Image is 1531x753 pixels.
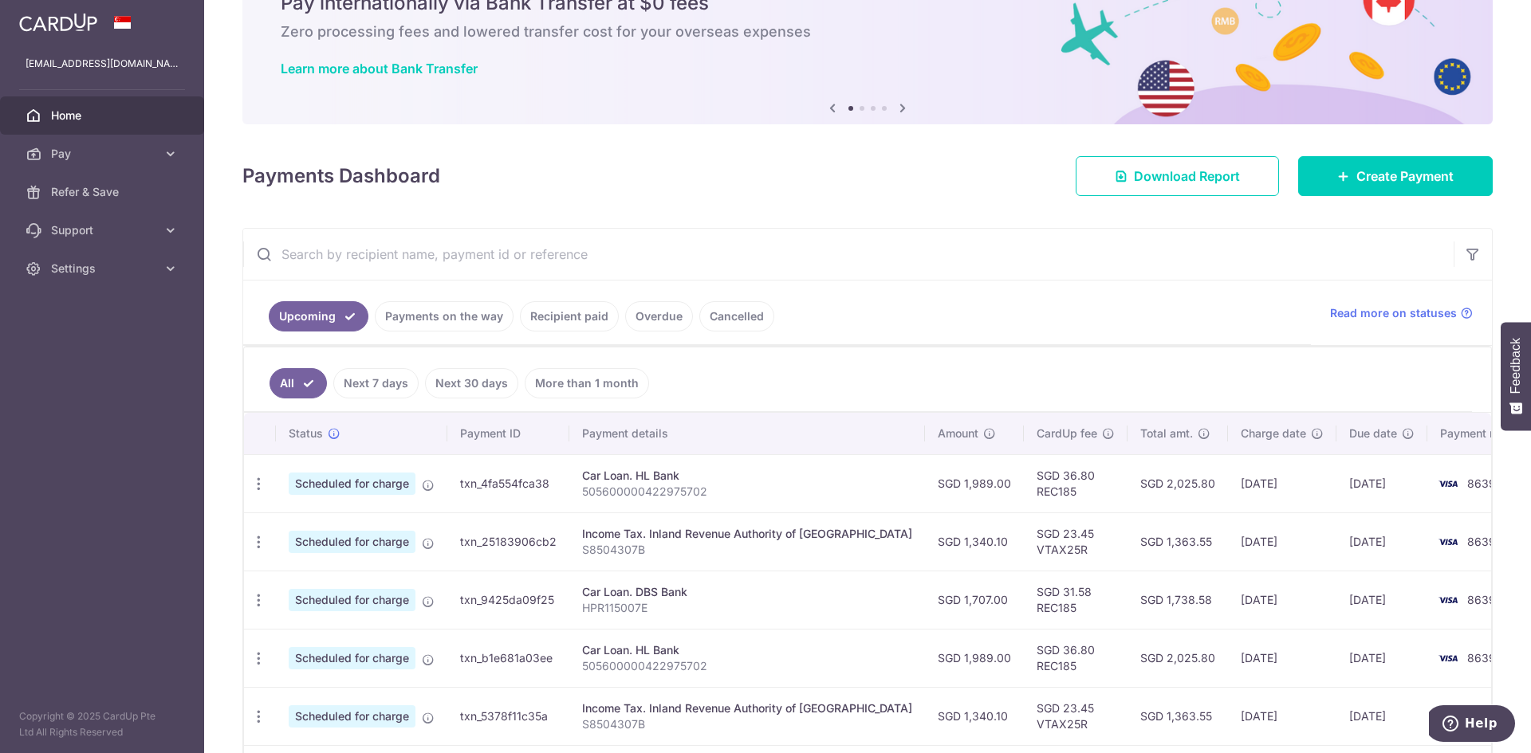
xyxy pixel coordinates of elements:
a: Next 30 days [425,368,518,398]
td: SGD 23.45 VTAX25R [1024,512,1128,571]
span: Scheduled for charge [289,705,415,728]
td: SGD 2,025.80 [1128,629,1228,687]
td: txn_5378f11c35a [447,687,569,745]
div: Car Loan. DBS Bank [582,584,912,600]
td: txn_25183906cb2 [447,512,569,571]
td: [DATE] [1228,454,1336,512]
a: Cancelled [699,301,774,331]
td: [DATE] [1228,571,1336,629]
a: Overdue [625,301,693,331]
span: Total amt. [1140,426,1193,441]
span: Charge date [1241,426,1306,441]
img: Bank Card [1432,474,1464,493]
h4: Payments Dashboard [242,162,440,190]
iframe: Opens a widget where you can find more information [1429,705,1515,745]
span: Home [51,108,156,124]
span: Support [51,222,156,238]
td: SGD 1,340.10 [925,512,1024,571]
div: Car Loan. HL Bank [582,642,912,658]
a: Create Payment [1298,156,1493,196]
span: Read more on statuses [1330,305,1457,321]
td: [DATE] [1336,629,1427,687]
span: Scheduled for charge [289,473,415,495]
span: CardUp fee [1037,426,1097,441]
td: SGD 31.58 REC185 [1024,571,1128,629]
div: Income Tax. Inland Revenue Authority of [GEOGRAPHIC_DATA] [582,526,912,542]
span: Status [289,426,323,441]
p: S8504307B [582,716,912,732]
td: SGD 36.80 REC185 [1024,454,1128,512]
img: CardUp [19,13,97,32]
span: Feedback [1509,338,1523,394]
span: 8639 [1467,651,1496,665]
td: [DATE] [1228,629,1336,687]
td: SGD 1,363.55 [1128,512,1228,571]
span: Scheduled for charge [289,589,415,611]
img: Bank Card [1432,532,1464,551]
button: Feedback - Show survey [1501,322,1531,430]
span: Refer & Save [51,184,156,200]
td: SGD 1,738.58 [1128,571,1228,629]
td: SGD 1,989.00 [925,454,1024,512]
img: Bank Card [1432,649,1464,668]
td: [DATE] [1336,687,1427,745]
p: [EMAIL_ADDRESS][DOMAIN_NAME] [26,56,179,72]
a: All [270,368,327,398]
span: Settings [51,261,156,276]
a: Read more on statuses [1330,305,1473,321]
td: SGD 2,025.80 [1128,454,1228,512]
td: SGD 1,340.10 [925,687,1024,745]
p: 505600000422975702 [582,484,912,500]
a: Next 7 days [333,368,419,398]
a: Recipient paid [520,301,619,331]
td: [DATE] [1228,687,1336,745]
span: Scheduled for charge [289,531,415,553]
td: SGD 1,989.00 [925,629,1024,687]
td: [DATE] [1336,454,1427,512]
td: txn_4fa554fca38 [447,454,569,512]
a: Payments on the way [375,301,514,331]
a: More than 1 month [525,368,649,398]
td: SGD 23.45 VTAX25R [1024,687,1128,745]
span: Pay [51,146,156,162]
th: Payment ID [447,413,569,454]
p: HPR115007E [582,600,912,616]
h6: Zero processing fees and lowered transfer cost for your overseas expenses [281,22,1454,41]
td: SGD 1,363.55 [1128,687,1228,745]
span: 8639 [1467,477,1496,490]
td: [DATE] [1336,571,1427,629]
span: 8639 [1467,535,1496,548]
span: Due date [1349,426,1397,441]
th: Payment details [569,413,925,454]
a: Download Report [1076,156,1279,196]
span: 8639 [1467,593,1496,606]
div: Car Loan. HL Bank [582,468,912,484]
a: Learn more about Bank Transfer [281,61,478,76]
p: 505600000422975702 [582,658,912,674]
a: Upcoming [269,301,368,331]
td: [DATE] [1336,512,1427,571]
td: txn_9425da09f25 [447,571,569,629]
span: Create Payment [1356,167,1454,186]
img: Bank Card [1432,590,1464,610]
input: Search by recipient name, payment id or reference [243,229,1454,280]
div: Income Tax. Inland Revenue Authority of [GEOGRAPHIC_DATA] [582,700,912,716]
td: SGD 36.80 REC185 [1024,629,1128,687]
span: Amount [938,426,978,441]
span: Download Report [1134,167,1240,186]
p: S8504307B [582,542,912,558]
td: txn_b1e681a03ee [447,629,569,687]
span: Scheduled for charge [289,647,415,669]
td: SGD 1,707.00 [925,571,1024,629]
td: [DATE] [1228,512,1336,571]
